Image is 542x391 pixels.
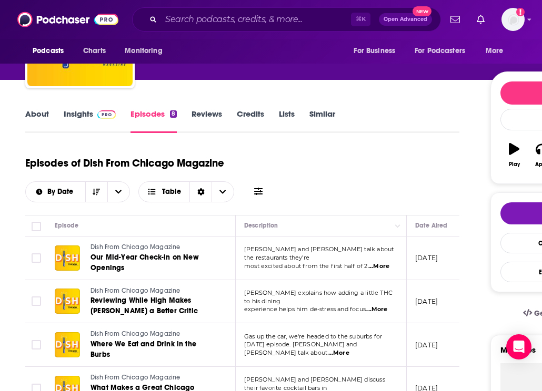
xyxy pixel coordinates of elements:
[244,333,382,340] span: Gas up the car, we're headed to the suburbs for
[25,157,224,170] h1: Episodes of Dish From Chicago Magazine
[91,339,196,359] span: Where We Eat and Drink in the Burbs
[17,9,118,29] img: Podchaser - Follow, Share and Rate Podcasts
[91,287,180,294] span: Dish From Chicago Magazine
[91,296,198,315] span: Reviewing While High Makes [PERSON_NAME] a Better Critic
[478,41,517,61] button: open menu
[91,373,217,383] a: Dish From Chicago Magazine
[33,44,64,58] span: Podcasts
[446,11,464,28] a: Show notifications dropdown
[25,109,49,133] a: About
[415,44,465,58] span: For Podcasters
[91,253,199,272] span: Our Mid-Year Check-in on New Openings
[91,374,180,381] span: Dish From Chicago Magazine
[107,182,129,202] button: open menu
[354,44,395,58] span: For Business
[32,296,41,306] span: Toggle select row
[91,286,217,296] a: Dish From Chicago Magazine
[244,219,278,232] div: Description
[32,253,41,263] span: Toggle select row
[91,330,180,337] span: Dish From Chicago Magazine
[501,8,525,31] img: User Profile
[366,305,387,314] span: ...More
[500,136,528,174] button: Play
[83,44,106,58] span: Charts
[97,110,116,119] img: Podchaser Pro
[170,110,177,118] div: 8
[486,44,504,58] span: More
[64,109,116,133] a: InsightsPodchaser Pro
[309,109,335,133] a: Similar
[125,44,162,58] span: Monitoring
[91,243,217,252] a: Dish From Chicago Magazine
[161,11,351,28] input: Search podcasts, credits, & more...
[192,109,222,133] a: Reviews
[138,181,235,202] button: Choose View
[25,181,130,202] h2: Choose List sort
[91,330,217,339] a: Dish From Chicago Magazine
[47,188,77,195] span: By Date
[91,243,180,251] span: Dish From Chicago Magazine
[506,334,531,359] div: Open Intercom Messenger
[117,41,176,61] button: open menu
[26,188,85,195] button: open menu
[501,8,525,31] span: Logged in as hbgcommunications
[244,341,357,356] span: [DATE] episode. [PERSON_NAME] and [PERSON_NAME] talk about
[132,7,441,32] div: Search podcasts, credits, & more...
[279,109,295,133] a: Lists
[368,262,389,271] span: ...More
[501,8,525,31] button: Show profile menu
[91,252,217,273] a: Our Mid-Year Check-in on New Openings
[55,219,78,232] div: Episode
[351,13,370,26] span: ⌘ K
[91,339,217,360] a: Where We Eat and Drink in the Burbs
[76,41,112,61] a: Charts
[244,305,366,313] span: experience helps him de-stress and focus
[516,8,525,16] svg: Add a profile image
[244,245,394,261] span: [PERSON_NAME] and [PERSON_NAME] talk about the restaurants they're
[85,182,107,202] button: Sort Direction
[473,11,489,28] a: Show notifications dropdown
[346,41,408,61] button: open menu
[244,262,367,270] span: most excited about from the first half of 2
[32,340,41,349] span: Toggle select row
[379,13,432,26] button: Open AdvancedNew
[415,219,447,232] div: Date Aired
[509,161,520,168] div: Play
[328,349,349,357] span: ...More
[189,182,212,202] div: Sort Direction
[415,341,438,349] p: [DATE]
[131,109,177,133] a: Episodes8
[413,6,431,16] span: New
[237,109,264,133] a: Credits
[244,289,393,305] span: [PERSON_NAME] explains how adding a little THC to his dining
[162,188,181,195] span: Table
[384,17,427,22] span: Open Advanced
[25,41,77,61] button: open menu
[408,41,480,61] button: open menu
[415,253,438,262] p: [DATE]
[91,295,217,316] a: Reviewing While High Makes [PERSON_NAME] a Better Critic
[392,220,404,232] button: Column Actions
[415,297,438,306] p: [DATE]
